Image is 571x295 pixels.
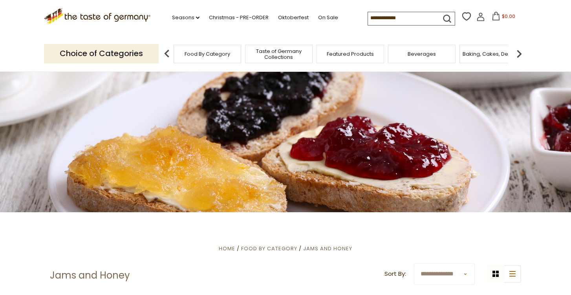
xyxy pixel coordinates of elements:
[384,269,406,279] label: Sort By:
[247,48,310,60] a: Taste of Germany Collections
[318,13,338,22] a: On Sale
[278,13,309,22] a: Oktoberfest
[159,46,175,62] img: previous arrow
[209,13,269,22] a: Christmas - PRE-ORDER
[408,51,436,57] a: Beverages
[219,245,235,252] a: Home
[502,13,515,20] span: $0.00
[50,270,130,281] h1: Jams and Honey
[172,13,199,22] a: Seasons
[241,245,297,252] a: Food By Category
[44,44,159,63] p: Choice of Categories
[487,12,520,24] button: $0.00
[511,46,527,62] img: next arrow
[463,51,523,57] a: Baking, Cakes, Desserts
[327,51,374,57] a: Featured Products
[185,51,230,57] a: Food By Category
[303,245,352,252] a: Jams and Honey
